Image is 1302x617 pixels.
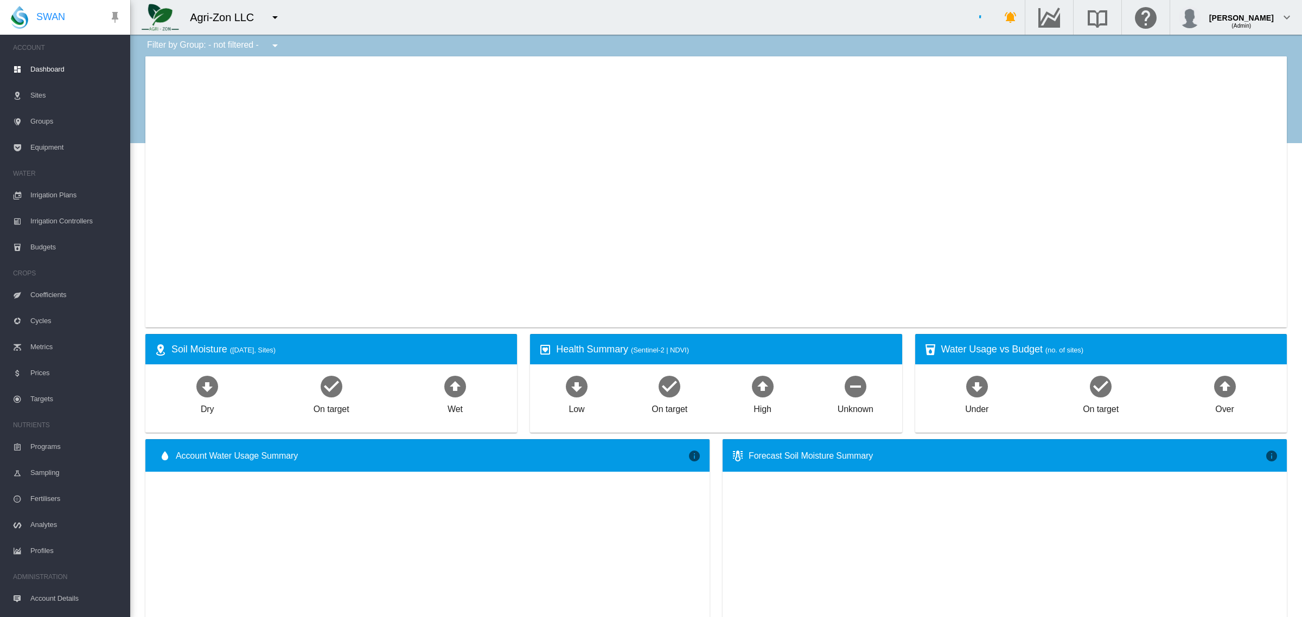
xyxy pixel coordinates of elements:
span: NUTRIENTS [13,416,122,434]
div: On target [314,399,349,415]
md-icon: icon-map-marker-radius [154,343,167,356]
span: Account Details [30,586,122,612]
md-icon: icon-thermometer-lines [731,449,744,462]
span: Groups [30,108,122,134]
span: Budgets [30,234,122,260]
md-icon: icon-arrow-down-bold-circle [194,373,220,399]
span: Analytes [30,512,122,538]
button: icon-menu-down [264,35,286,56]
span: SWAN [36,10,65,24]
img: SWAN-Landscape-Logo-Colour-drop.png [11,6,28,29]
span: Programs [30,434,122,460]
span: Equipment [30,134,122,160]
button: icon-bell-ring [1000,7,1022,28]
md-icon: icon-arrow-up-bold-circle [750,373,776,399]
span: Coefficients [30,282,122,308]
span: Cycles [30,308,122,334]
span: Fertilisers [30,486,122,512]
md-icon: icon-chevron-down [1280,11,1293,24]
md-icon: icon-arrow-down-bold-circle [564,373,590,399]
div: Water Usage vs Budget [941,343,1278,356]
span: Targets [30,386,122,412]
span: (Sentinel-2 | NDVI) [631,346,689,354]
md-icon: icon-menu-down [269,11,282,24]
span: Dashboard [30,56,122,82]
img: 7FicoSLW9yRjj7F2+0uvjPufP+ga39vogPu+G1+wvBtcm3fNv859aGr42DJ5pXiEAAAAAAAAAAAAAAAAAAAAAAAAAAAAAAAAA... [142,4,179,31]
span: Sites [30,82,122,108]
div: Agri-Zon LLC [190,10,264,25]
span: Irrigation Plans [30,182,122,208]
md-icon: icon-information [1265,449,1278,462]
span: Irrigation Controllers [30,208,122,234]
div: High [754,399,771,415]
div: Low [569,399,584,415]
md-icon: icon-minus-circle [843,373,869,399]
div: Unknown [838,399,873,415]
md-icon: icon-checkbox-marked-circle [656,373,682,399]
div: On target [652,399,687,415]
span: Profiles [30,538,122,564]
md-icon: icon-arrow-up-bold-circle [442,373,468,399]
md-icon: icon-water [158,449,171,462]
md-icon: icon-checkbox-marked-circle [318,373,344,399]
div: Over [1215,399,1234,415]
md-icon: Go to the Data Hub [1036,11,1062,24]
span: Metrics [30,334,122,360]
md-icon: icon-arrow-up-bold-circle [1212,373,1238,399]
span: ([DATE], Sites) [230,346,276,354]
md-icon: Search the knowledge base [1084,11,1110,24]
span: WATER [13,165,122,182]
div: Under [965,399,988,415]
span: Account Water Usage Summary [176,450,688,462]
div: Wet [448,399,463,415]
span: (no. of sites) [1045,346,1083,354]
span: CROPS [13,265,122,282]
div: On target [1083,399,1119,415]
div: [PERSON_NAME] [1209,8,1274,19]
img: profile.jpg [1179,7,1201,28]
md-icon: icon-heart-box-outline [539,343,552,356]
div: Filter by Group: - not filtered - [139,35,289,56]
button: icon-menu-down [264,7,286,28]
span: Sampling [30,460,122,486]
span: ACCOUNT [13,39,122,56]
div: Health Summary [556,343,893,356]
md-icon: icon-checkbox-marked-circle [1088,373,1114,399]
md-icon: icon-pin [108,11,122,24]
md-icon: icon-arrow-down-bold-circle [964,373,990,399]
md-icon: icon-cup-water [924,343,937,356]
md-icon: icon-information [688,449,701,462]
div: Dry [201,399,214,415]
md-icon: icon-bell-ring [1004,11,1017,24]
div: Forecast Soil Moisture Summary [749,450,1265,462]
md-icon: Click here for help [1133,11,1159,24]
span: (Admin) [1231,23,1251,29]
span: ADMINISTRATION [13,568,122,586]
div: Soil Moisture [171,343,508,356]
md-icon: icon-menu-down [269,39,282,52]
span: Prices [30,360,122,386]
